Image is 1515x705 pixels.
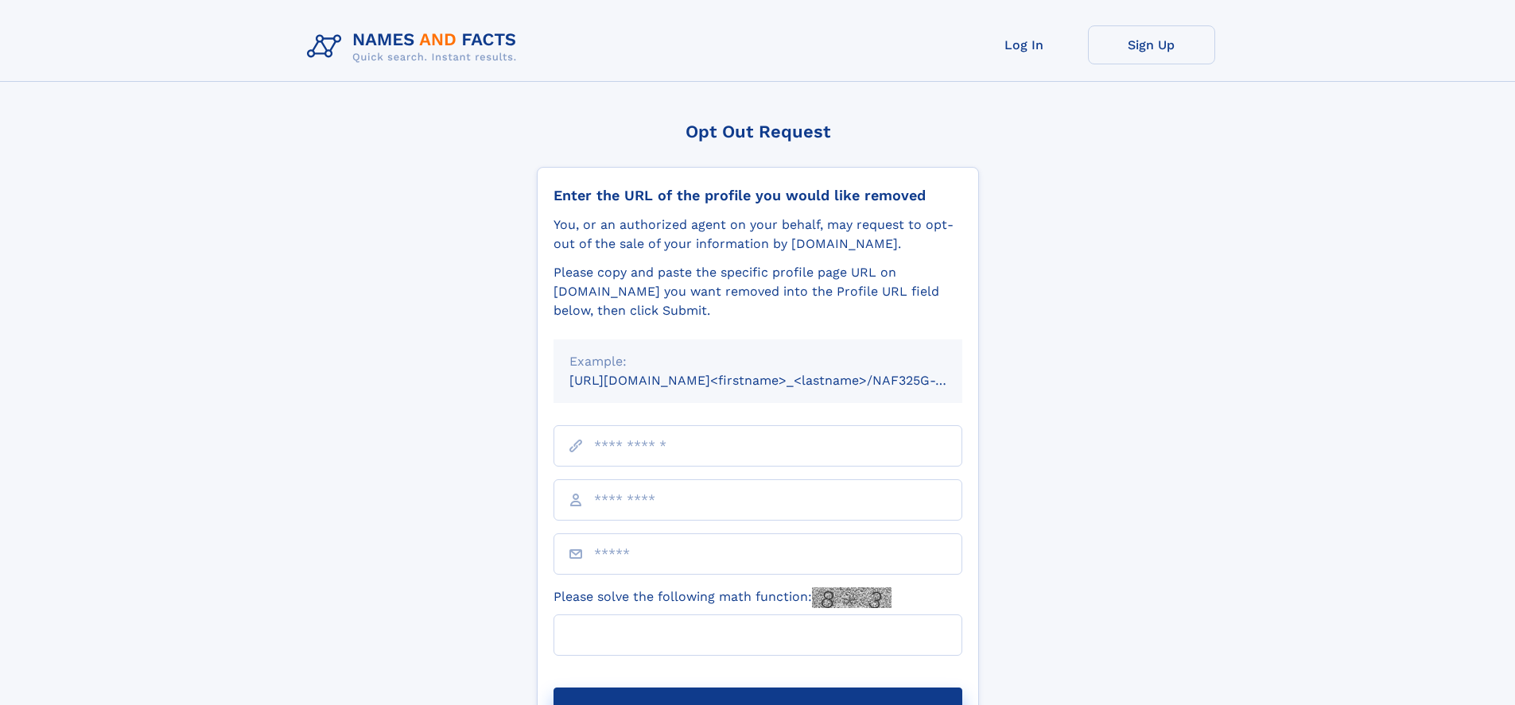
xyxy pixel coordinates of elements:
[569,373,993,388] small: [URL][DOMAIN_NAME]<firstname>_<lastname>/NAF325G-xxxxxxxx
[1088,25,1215,64] a: Sign Up
[554,215,962,254] div: You, or an authorized agent on your behalf, may request to opt-out of the sale of your informatio...
[537,122,979,141] div: Opt Out Request
[569,352,946,371] div: Example:
[554,263,962,320] div: Please copy and paste the specific profile page URL on [DOMAIN_NAME] you want removed into the Pr...
[554,587,892,608] label: Please solve the following math function:
[301,25,530,68] img: Logo Names and Facts
[961,25,1088,64] a: Log In
[554,187,962,204] div: Enter the URL of the profile you would like removed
